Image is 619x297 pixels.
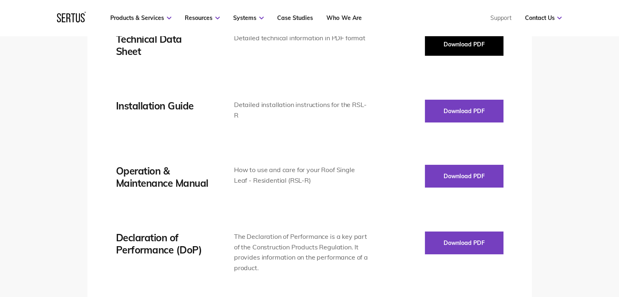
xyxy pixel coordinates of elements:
div: Declaration of Performance (DoP) [116,231,210,256]
div: Detailed technical information in PDF format [234,33,369,44]
a: Support [490,14,511,22]
a: Who We Are [326,14,361,22]
button: Download PDF [425,100,503,122]
button: Download PDF [425,165,503,188]
div: The Declaration of Performance is a key part of the Construction Products Regulation. It provides... [234,231,369,273]
iframe: Chat Widget [473,203,619,297]
a: Products & Services [110,14,171,22]
div: Detailed installation instructions for the RSL-R [234,100,369,120]
div: Operation & Maintenance Manual [116,165,210,189]
a: Resources [185,14,220,22]
div: How to use and care for your Roof Single Leaf - Residential (RSL-R) [234,165,369,186]
a: Contact Us [525,14,562,22]
a: Case Studies [277,14,313,22]
button: Download PDF [425,231,503,254]
div: Installation Guide [116,100,210,112]
a: Systems [233,14,264,22]
button: Download PDF [425,33,503,56]
div: Technical Data Sheet [116,33,210,57]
